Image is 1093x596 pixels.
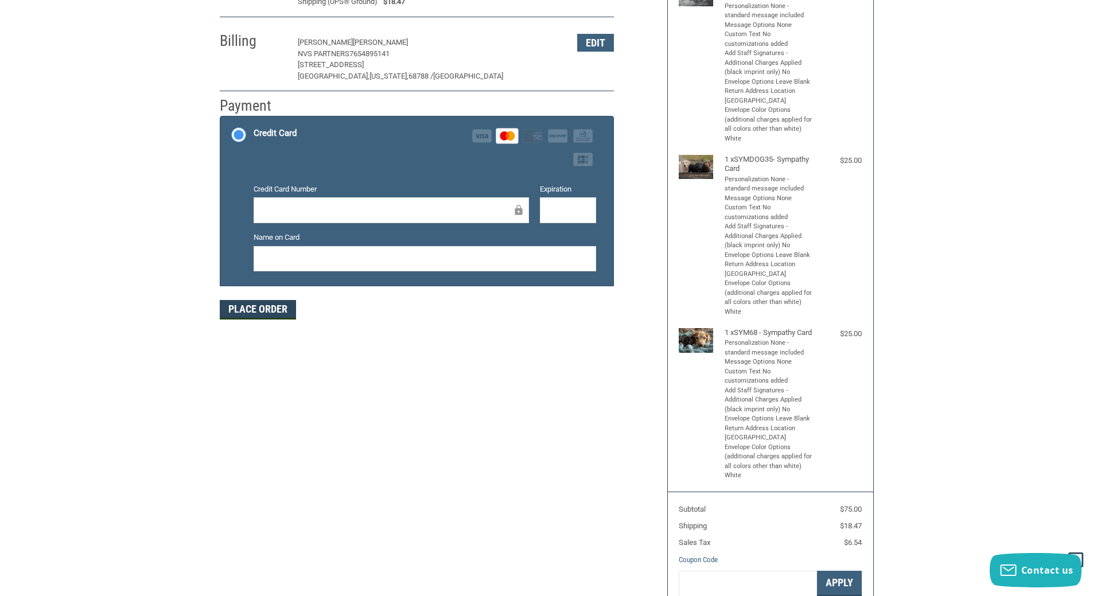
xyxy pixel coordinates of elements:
span: Sales Tax [679,538,710,547]
div: $25.00 [816,328,862,340]
li: Custom Text No customizations added [725,203,814,222]
span: $6.54 [844,538,862,547]
li: Personalization None - standard message included [725,175,814,194]
button: Place Order [220,300,296,320]
span: [GEOGRAPHIC_DATA] [433,72,503,80]
li: Envelope Options Leave Blank [725,77,814,87]
span: [STREET_ADDRESS] [298,60,364,69]
h4: 1 x SYMDOG35- Sympathy Card [725,155,814,174]
span: $75.00 [840,505,862,513]
li: Envelope Options Leave Blank [725,414,814,424]
label: Name on Card [254,232,596,243]
li: Add Staff Signatures - Additional Charges Applied (black imprint only) No [725,386,814,415]
li: Custom Text No customizations added [725,367,814,386]
li: Add Staff Signatures - Additional Charges Applied (black imprint only) No [725,222,814,251]
span: [PERSON_NAME] [353,38,408,46]
span: [US_STATE], [369,72,409,80]
li: Envelope Color Options (additional charges applied for all colors other than white) White [725,106,814,143]
a: Coupon Code [679,555,718,564]
h4: 1 x SYM68 - Sympathy Card [725,328,814,337]
span: Subtotal [679,505,706,513]
li: Return Address Location [GEOGRAPHIC_DATA] [725,87,814,106]
li: Return Address Location [GEOGRAPHIC_DATA] [725,424,814,443]
span: Contact us [1021,564,1073,576]
li: Envelope Color Options (additional charges applied for all colors other than white) White [725,279,814,317]
h2: Payment [220,96,287,115]
li: Envelope Color Options (additional charges applied for all colors other than white) White [725,443,814,481]
span: Shipping [679,521,707,530]
span: $18.47 [840,521,862,530]
li: Envelope Options Leave Blank [725,251,814,260]
span: NVS PARTNERS [298,49,349,58]
span: [GEOGRAPHIC_DATA], [298,72,369,80]
li: Return Address Location [GEOGRAPHIC_DATA] [725,260,814,279]
li: Personalization None - standard message included [725,2,814,21]
li: Personalization None - standard message included [725,338,814,357]
button: Edit [577,34,614,52]
div: $25.00 [816,155,862,166]
button: Contact us [990,553,1082,587]
label: Expiration [540,184,596,195]
label: Credit Card Number [254,184,529,195]
div: Credit Card [254,124,297,143]
li: Message Options None [725,357,814,367]
span: 7654895141 [349,49,390,58]
h2: Billing [220,32,287,50]
li: Message Options None [725,21,814,30]
span: 68788 / [409,72,433,80]
li: Message Options None [725,194,814,204]
li: Custom Text No customizations added [725,30,814,49]
span: [PERSON_NAME] [298,38,353,46]
li: Add Staff Signatures - Additional Charges Applied (black imprint only) No [725,49,814,77]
